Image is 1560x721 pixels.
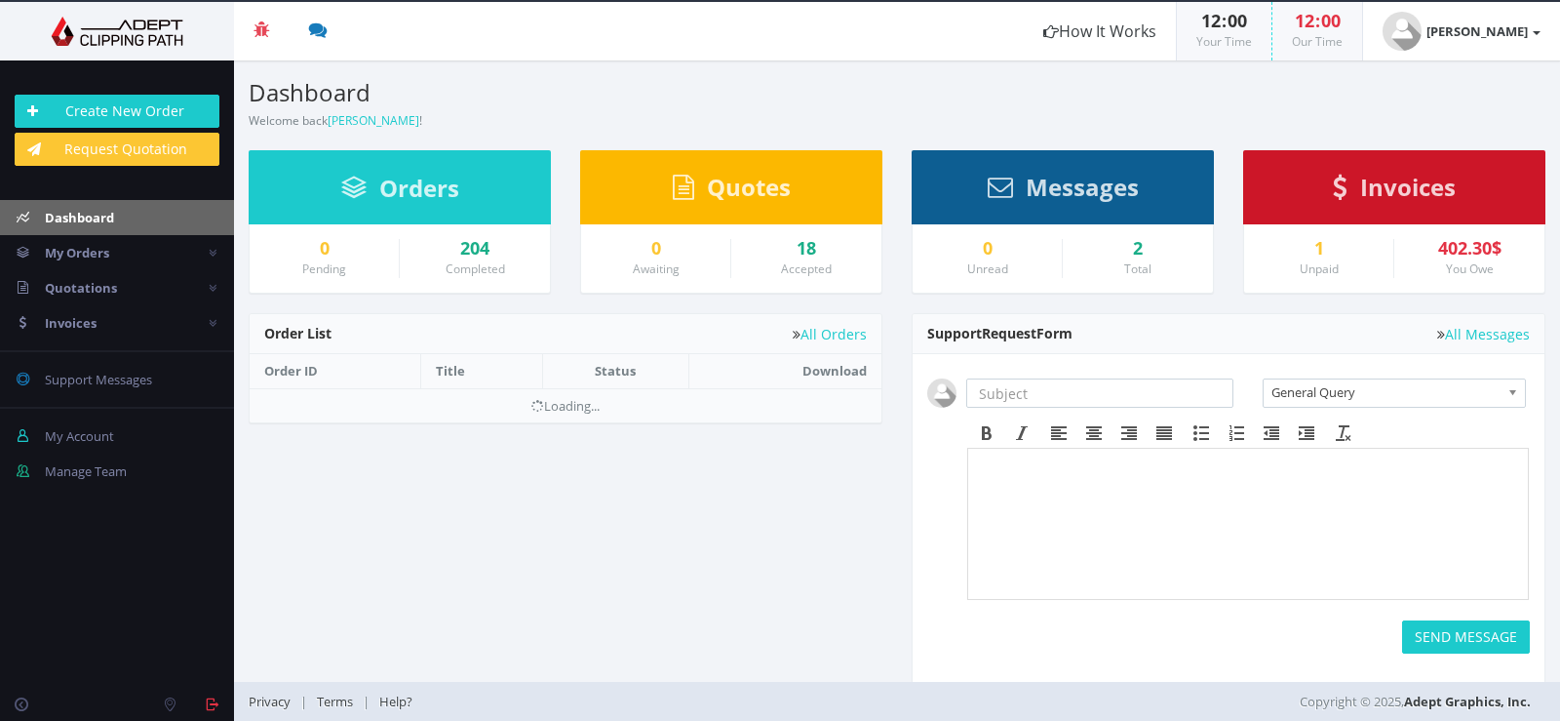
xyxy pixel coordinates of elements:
[1333,182,1456,200] a: Invoices
[1404,693,1531,710] a: Adept Graphics, Inc.
[1259,239,1379,259] a: 1
[249,112,422,129] small: Welcome back !
[1147,421,1182,446] div: Justify
[15,95,219,128] a: Create New Order
[1184,421,1219,446] div: Bullet list
[1326,421,1361,446] div: Clear formatting
[966,379,1233,408] input: Subject
[542,354,688,388] th: Status
[1271,380,1500,405] span: General Query
[249,693,300,710] a: Privacy
[264,324,331,342] span: Order List
[969,421,1004,446] div: Bold
[927,379,956,408] img: user_default.jpg
[45,462,127,480] span: Manage Team
[45,427,114,445] span: My Account
[793,327,867,341] a: All Orders
[673,182,791,200] a: Quotes
[307,693,363,710] a: Terms
[45,244,109,261] span: My Orders
[1026,171,1139,203] span: Messages
[1004,421,1039,446] div: Italic
[1124,260,1151,277] small: Total
[379,172,459,204] span: Orders
[15,17,219,46] img: Adept Graphics
[1254,421,1289,446] div: Decrease indent
[45,279,117,297] span: Quotations
[1292,33,1343,50] small: Our Time
[1201,9,1221,32] span: 12
[1321,9,1341,32] span: 00
[1300,260,1339,277] small: Unpaid
[988,182,1139,200] a: Messages
[927,239,1047,259] a: 0
[264,239,384,259] a: 0
[250,354,420,388] th: Order ID
[1426,22,1528,40] strong: [PERSON_NAME]
[927,324,1072,342] span: Support Form
[1295,9,1314,32] span: 12
[1076,421,1111,446] div: Align center
[1360,171,1456,203] span: Invoices
[414,239,535,259] a: 204
[341,183,459,201] a: Orders
[45,209,114,226] span: Dashboard
[1219,421,1254,446] div: Numbered list
[302,260,346,277] small: Pending
[1437,327,1530,341] a: All Messages
[1383,12,1422,51] img: user_default.jpg
[45,371,152,388] span: Support Messages
[1228,9,1247,32] span: 00
[1363,2,1560,60] a: [PERSON_NAME]
[1289,421,1324,446] div: Increase indent
[688,354,881,388] th: Download
[967,260,1008,277] small: Unread
[1196,33,1252,50] small: Your Time
[1024,2,1176,60] a: How It Works
[1314,9,1321,32] span: :
[1402,621,1530,654] button: SEND MESSAGE
[370,693,422,710] a: Help?
[707,171,791,203] span: Quotes
[781,260,832,277] small: Accepted
[420,354,542,388] th: Title
[1041,421,1076,446] div: Align left
[1111,421,1147,446] div: Align right
[328,112,419,129] a: [PERSON_NAME]
[1077,239,1198,259] div: 2
[1409,239,1530,259] div: 402.30$
[633,260,680,277] small: Awaiting
[982,324,1036,342] span: Request
[446,260,505,277] small: Completed
[249,80,882,105] h3: Dashboard
[746,239,867,259] a: 18
[249,682,1113,721] div: | |
[1221,9,1228,32] span: :
[1300,692,1531,711] span: Copyright © 2025,
[250,388,881,422] td: Loading...
[45,314,97,332] span: Invoices
[1446,260,1494,277] small: You Owe
[596,239,716,259] a: 0
[15,133,219,166] a: Request Quotation
[968,449,1528,599] iframe: Rich Text Area. Press ALT-F9 for menu. Press ALT-F10 for toolbar. Press ALT-0 for help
